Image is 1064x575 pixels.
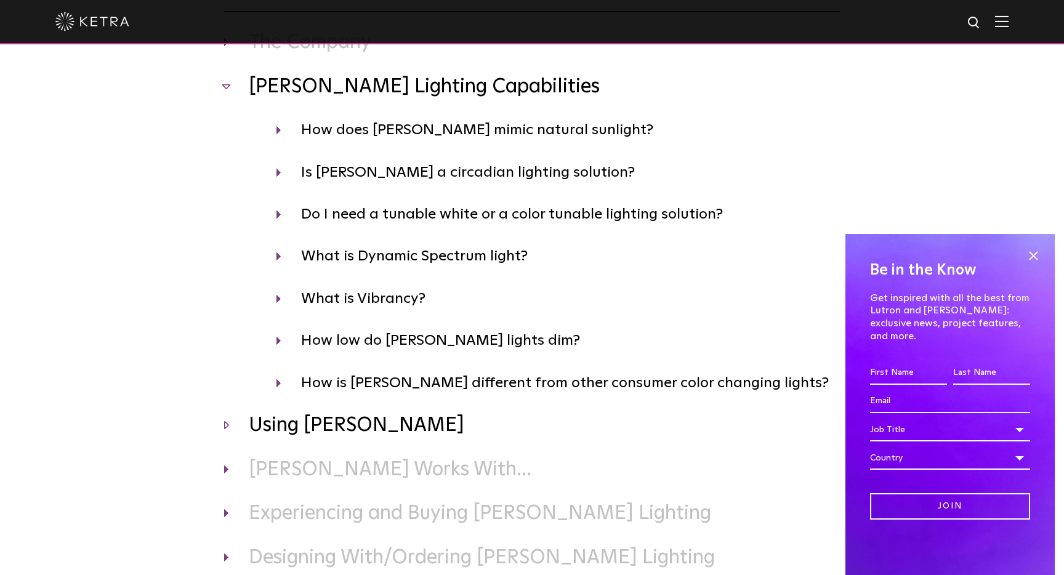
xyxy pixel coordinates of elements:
[276,329,840,352] h4: How low do [PERSON_NAME] lights dim?
[870,361,947,385] input: First Name
[870,493,1030,520] input: Join
[276,371,840,395] h4: How is [PERSON_NAME] different from other consumer color changing lights?
[967,15,982,31] img: search icon
[870,446,1030,470] div: Country
[953,361,1030,385] input: Last Name
[276,161,840,184] h4: Is [PERSON_NAME] a circadian lighting solution?
[870,390,1030,413] input: Email
[276,203,840,226] h4: Do I need a tunable white or a color tunable lighting solution?
[870,259,1030,282] h4: Be in the Know
[276,118,840,142] h4: How does [PERSON_NAME] mimic natural sunlight?
[276,287,840,310] h4: What is Vibrancy?
[224,413,840,439] h3: Using [PERSON_NAME]
[224,457,840,483] h3: [PERSON_NAME] Works With...
[224,74,840,100] h3: [PERSON_NAME] Lighting Capabilities
[224,501,840,527] h3: Experiencing and Buying [PERSON_NAME] Lighting
[276,244,840,268] h4: What is Dynamic Spectrum light?
[55,12,129,31] img: ketra-logo-2019-white
[870,418,1030,441] div: Job Title
[224,545,840,571] h3: Designing With/Ordering [PERSON_NAME] Lighting
[870,292,1030,343] p: Get inspired with all the best from Lutron and [PERSON_NAME]: exclusive news, project features, a...
[995,15,1009,27] img: Hamburger%20Nav.svg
